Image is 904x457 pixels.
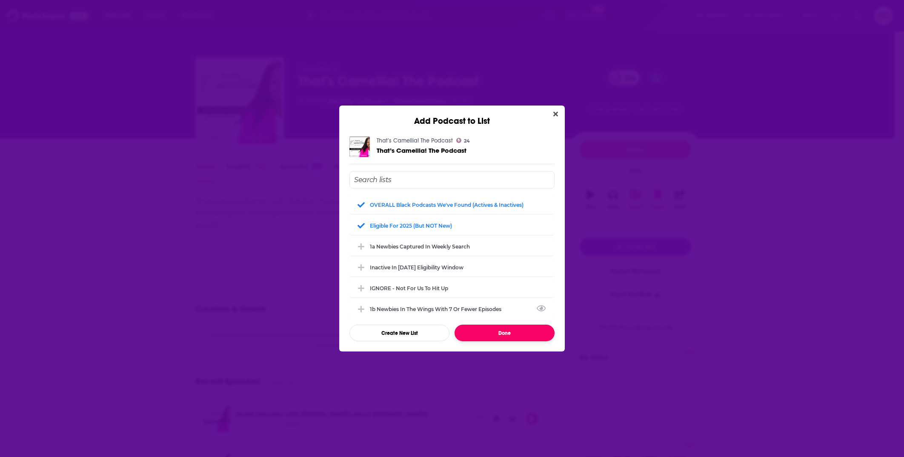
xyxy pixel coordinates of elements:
div: Add Podcast To List [349,171,555,341]
button: View Link [501,311,506,311]
div: 1a Newbies captured in weekly search [349,237,555,256]
div: 1b Newbies in the wings with 7 or fewer episodes [370,306,506,312]
div: 1b Newbies in the wings with 7 or fewer episodes [349,300,555,318]
span: That’s Camellia! The Podcast [377,146,466,154]
div: IGNORE - not for us to hit up [370,285,448,291]
button: Close [550,109,561,120]
div: Inactive in [DATE] eligibility window [370,264,463,271]
a: That’s Camellia! The Podcast [377,137,453,144]
a: That’s Camellia! The Podcast [377,147,466,154]
div: OVERALL Black podcasts we've found (actives & inactives) [349,195,555,214]
div: 1a Newbies captured in weekly search [370,243,470,250]
div: Eligible for 2025 (but NOT new) [370,223,452,229]
div: Eligible for 2025 (but NOT new) [349,216,555,235]
input: Search lists [349,171,555,189]
button: Done [455,325,555,341]
img: That’s Camellia! The Podcast [349,137,370,157]
div: OVERALL Black podcasts we've found (actives & inactives) [370,202,524,208]
div: IGNORE - not for us to hit up [349,279,555,297]
a: 24 [456,138,470,143]
div: Inactive in 2025 eligibility window [349,258,555,277]
span: 24 [464,139,470,143]
button: Create New List [349,325,449,341]
div: Add Podcast to List [339,106,565,126]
